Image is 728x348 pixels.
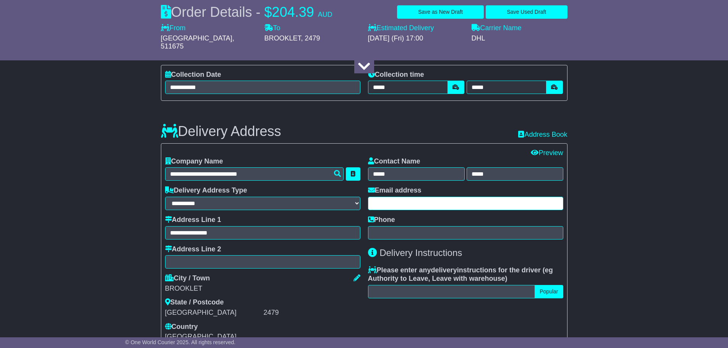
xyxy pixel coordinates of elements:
[161,124,281,139] h3: Delivery Address
[264,24,280,32] label: To
[472,34,567,43] div: DHL
[518,131,567,138] a: Address Book
[531,149,563,157] a: Preview
[165,71,221,79] label: Collection Date
[165,245,221,254] label: Address Line 2
[301,34,320,42] span: , 2479
[264,309,360,317] div: 2479
[379,248,462,258] span: Delivery Instructions
[161,34,232,42] span: [GEOGRAPHIC_DATA]
[264,34,301,42] span: BROOKLET
[535,285,563,298] button: Popular
[368,24,464,32] label: Estimated Delivery
[486,5,567,19] button: Save Used Draft
[368,34,464,43] div: [DATE] (Fri) 17:00
[272,4,314,20] span: 204.39
[472,24,522,32] label: Carrier Name
[431,266,457,274] span: delivery
[165,333,237,340] span: [GEOGRAPHIC_DATA]
[165,216,221,224] label: Address Line 1
[165,323,198,331] label: Country
[397,5,484,19] button: Save as New Draft
[161,34,234,50] span: , 511675
[368,157,420,166] label: Contact Name
[165,285,360,293] div: BROOKLET
[165,274,210,283] label: City / Town
[165,298,224,307] label: State / Postcode
[368,186,422,195] label: Email address
[318,11,332,18] span: AUD
[264,4,272,20] span: $
[125,339,236,345] span: © One World Courier 2025. All rights reserved.
[368,216,395,224] label: Phone
[161,24,186,32] label: From
[161,4,332,20] div: Order Details -
[165,157,223,166] label: Company Name
[368,71,424,79] label: Collection time
[368,266,563,283] label: Please enter any instructions for the driver ( )
[368,266,553,282] span: eg Authority to Leave, Leave with warehouse
[165,186,247,195] label: Delivery Address Type
[165,309,262,317] div: [GEOGRAPHIC_DATA]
